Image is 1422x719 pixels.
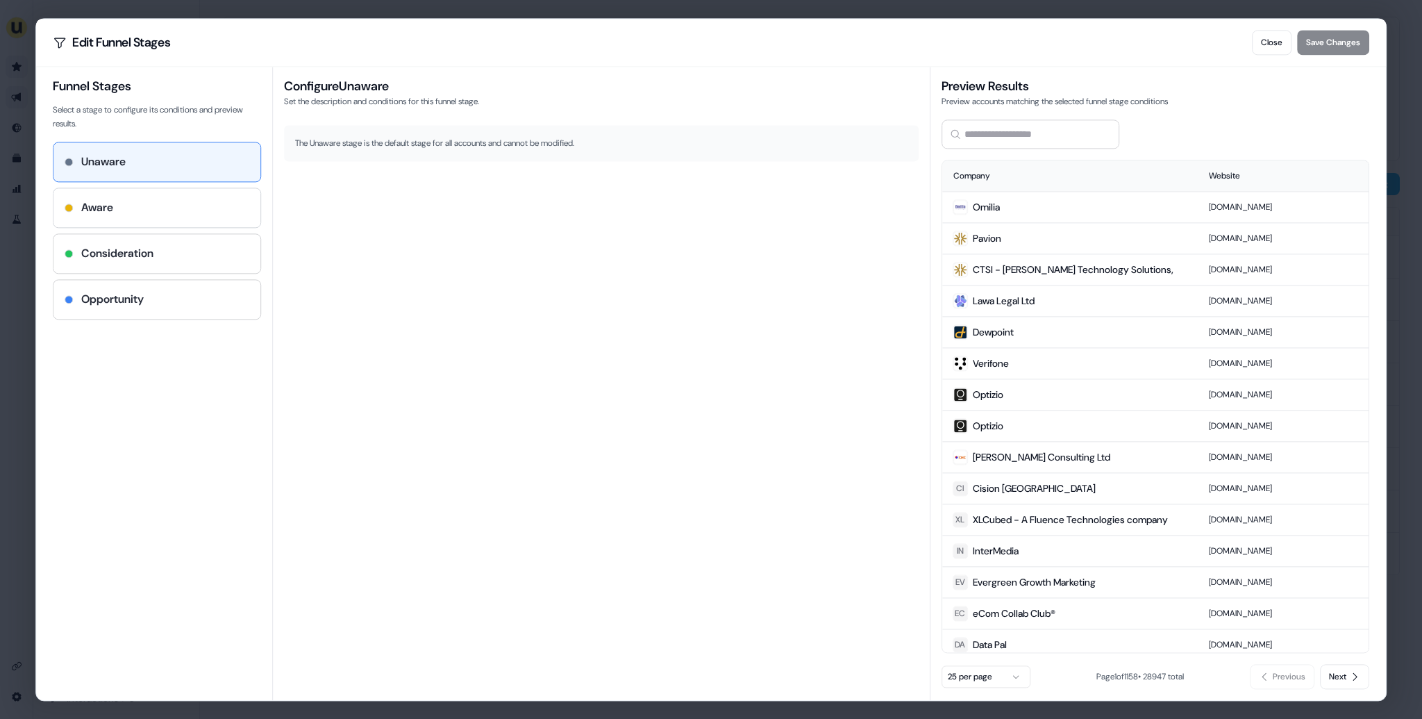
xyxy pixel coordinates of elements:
p: [DOMAIN_NAME] [1209,638,1357,652]
span: Lawa Legal Ltd [973,294,1035,308]
p: Preview accounts matching the selected funnel stage conditions [942,94,1369,108]
span: Optizio [973,388,1003,402]
p: [DOMAIN_NAME] [1209,450,1357,464]
div: Company [953,169,1187,183]
p: [DOMAIN_NAME] [1209,325,1357,339]
p: [DOMAIN_NAME] [1209,544,1357,558]
h4: Consideration [81,245,153,262]
p: [DOMAIN_NAME] [1209,231,1357,245]
p: Set the description and conditions for this funnel stage. [284,94,919,108]
button: Next [1320,664,1369,689]
p: [DOMAIN_NAME] [1209,575,1357,589]
span: eCom Collab Club® [973,606,1055,620]
p: [DOMAIN_NAME] [1209,419,1357,433]
p: [DOMAIN_NAME] [1209,606,1357,620]
p: [DOMAIN_NAME] [1209,294,1357,308]
div: XL [955,513,964,527]
span: Cision [GEOGRAPHIC_DATA] [973,481,1096,495]
span: Verifone [973,356,1009,370]
div: CI [956,481,964,495]
h2: Edit Funnel Stages [53,35,170,49]
p: [DOMAIN_NAME] [1209,263,1357,276]
span: Data Pal [973,638,1007,652]
h4: Unaware [81,154,126,170]
p: Select a stage to configure its conditions and preview results. [53,103,261,131]
span: Page 1 of 1158 • 28947 total [1096,671,1184,682]
p: [DOMAIN_NAME] [1209,481,1357,495]
span: Evergreen Growth Marketing [973,575,1096,589]
h3: Funnel Stages [53,78,261,94]
h3: Configure Unaware [284,78,919,94]
span: CTSI - [PERSON_NAME] Technology Solutions, [973,263,1173,276]
span: [PERSON_NAME] Consulting Ltd [973,450,1110,464]
div: EV [955,575,965,589]
p: [DOMAIN_NAME] [1209,388,1357,402]
h3: Preview Results [942,78,1369,94]
span: Optizio [973,419,1003,433]
span: Pavion [973,231,1001,245]
div: EC [955,606,965,620]
span: InterMedia [973,544,1019,558]
h4: Aware [81,199,113,216]
span: Omilia [973,200,1000,214]
h4: Opportunity [81,291,144,308]
div: Website [1209,169,1357,183]
span: XLCubed - A Fluence Technologies company [973,513,1168,527]
p: [DOMAIN_NAME] [1209,200,1357,214]
div: DA [955,638,965,652]
div: IN [957,544,964,558]
p: [DOMAIN_NAME] [1209,513,1357,527]
p: [DOMAIN_NAME] [1209,356,1357,370]
span: Next [1329,670,1346,684]
button: Close [1252,30,1291,55]
span: Dewpoint [973,325,1014,339]
p: The Unaware stage is the default stage for all accounts and cannot be modified. [295,136,907,150]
